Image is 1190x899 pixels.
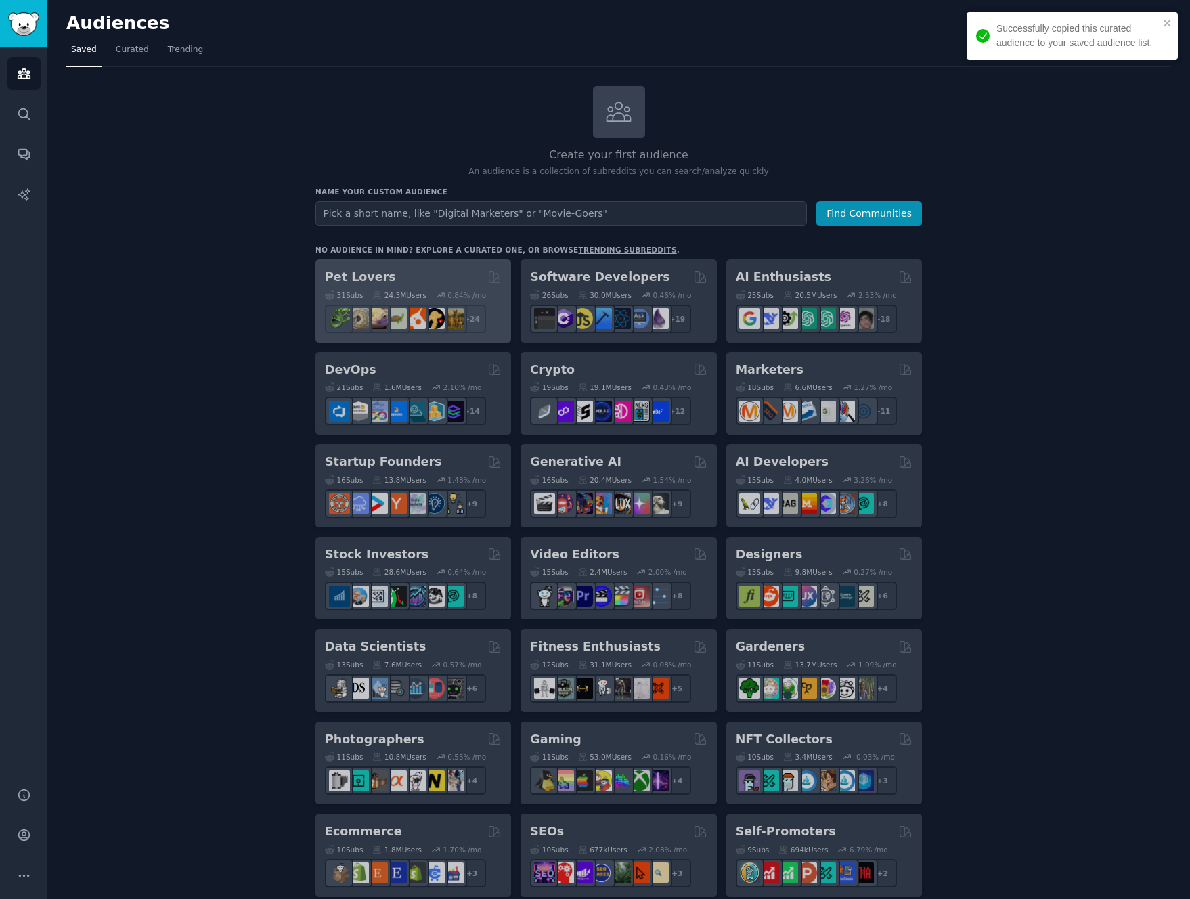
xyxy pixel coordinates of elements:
[315,201,807,226] input: Pick a short name, like "Digital Marketers" or "Movie-Goers"
[578,246,676,254] a: trending subreddits
[111,39,154,67] a: Curated
[71,44,97,56] span: Saved
[8,12,39,36] img: GummySearch logo
[116,44,149,56] span: Curated
[315,187,922,196] h3: Name your custom audience
[66,13,1061,35] h2: Audiences
[1163,18,1172,28] button: close
[163,39,208,67] a: Trending
[315,245,680,255] div: No audience in mind? Explore a curated one, or browse .
[996,22,1159,50] div: Successfully copied this curated audience to your saved audience list.
[66,39,102,67] a: Saved
[168,44,203,56] span: Trending
[816,201,922,226] button: Find Communities
[315,166,922,178] p: An audience is a collection of subreddits you can search/analyze quickly
[315,147,922,164] h2: Create your first audience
